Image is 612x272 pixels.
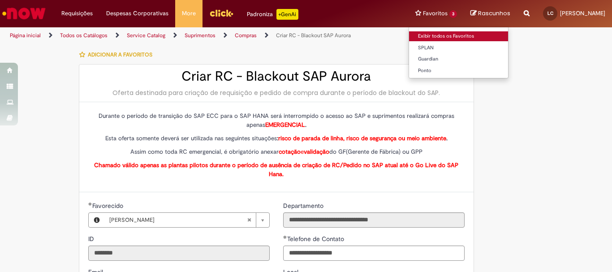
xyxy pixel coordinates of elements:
[106,9,168,18] span: Despesas Corporativas
[283,235,287,239] span: Obrigatório Preenchido
[99,112,454,129] span: Durante o período de transição do SAP ECC para o SAP HANA será interrompido o acesso ao SAP e sup...
[409,54,508,64] a: Guardian
[242,213,256,227] abbr: Limpar campo Favorecido
[105,213,269,227] a: [PERSON_NAME]Limpar campo Favorecido
[279,148,301,155] strong: cotação
[88,88,465,97] div: Oferta destinada para criação de requisição e pedido de compra durante o período de blackout do SAP.
[283,246,465,261] input: Telefone de Contato
[89,213,105,227] button: Favorecido, Visualizar este registro Leandro Da Cruz
[449,10,457,18] span: 3
[276,9,298,20] p: +GenAi
[265,121,306,129] strong: .
[88,235,96,243] span: Somente leitura - ID
[409,66,508,76] a: Ponto
[283,201,325,210] label: Somente leitura - Departamento
[560,9,605,17] span: [PERSON_NAME]
[88,202,92,206] span: Obrigatório Preenchido
[88,246,270,261] input: ID
[127,32,165,39] a: Service Catalog
[278,134,446,142] span: risco de parada de linha, risco de segurança ou meio ambiente
[61,9,93,18] span: Requisições
[88,51,152,58] span: Adicionar a Favoritos
[276,32,351,39] a: Criar RC - Blackout SAP Aurora
[409,27,509,78] ul: Favoritos
[1,4,47,22] img: ServiceNow
[423,9,448,18] span: Favoritos
[185,32,215,39] a: Suprimentos
[60,32,108,39] a: Todos os Catálogos
[182,9,196,18] span: More
[105,134,448,142] span: Esta oferta somente deverá ser utilizada nas seguintes situações
[109,213,247,227] span: [PERSON_NAME]
[409,31,508,41] a: Exibir todos os Favoritos
[235,32,257,39] a: Compras
[130,148,422,155] span: Assim como toda RC emergencial, é obrigatório anexar do GF(Gerente de Fábrica) ou GPP
[265,121,305,129] span: EMERGENCIAL
[10,32,41,39] a: Página inicial
[287,235,346,243] span: Telefone de Contato
[94,161,458,178] strong: Chamado válido apenas as plantas pilotos durante o período de ausência de criação de RC/Pedido no...
[547,10,553,16] span: LC
[88,234,96,243] label: Somente leitura - ID
[92,202,125,210] span: Necessários - Favorecido
[209,6,233,20] img: click_logo_yellow_360x200.png
[88,69,465,84] h2: Criar RC - Blackout SAP Aurora
[279,148,329,155] span: e
[247,9,298,20] div: Padroniza
[7,27,401,44] ul: Trilhas de página
[470,9,510,18] a: Rascunhos
[478,9,510,17] span: Rascunhos
[304,148,329,155] strong: validação
[283,212,465,228] input: Departamento
[409,43,508,53] a: SPLAN
[79,45,157,64] button: Adicionar a Favoritos
[277,134,448,142] strong: : .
